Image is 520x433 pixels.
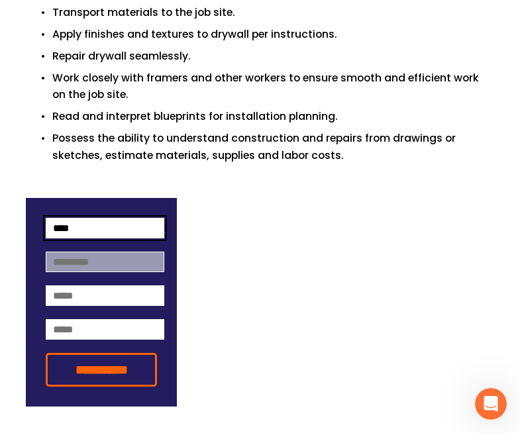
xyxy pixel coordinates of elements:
p: Read and interpret blueprints for installation planning. [52,108,494,124]
p: Repair drywall seamlessly. [52,48,494,64]
p: Transport materials to the job site. [52,4,494,21]
iframe: Intercom live chat [475,388,507,420]
p: Possess the ability to understand construction and repairs from drawings or sketches, estimate ma... [52,130,494,163]
p: Work closely with framers and other workers to ensure smooth and efficient work on the job site. [52,70,494,103]
p: Apply finishes and textures to drywall per instructions. [52,26,494,42]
